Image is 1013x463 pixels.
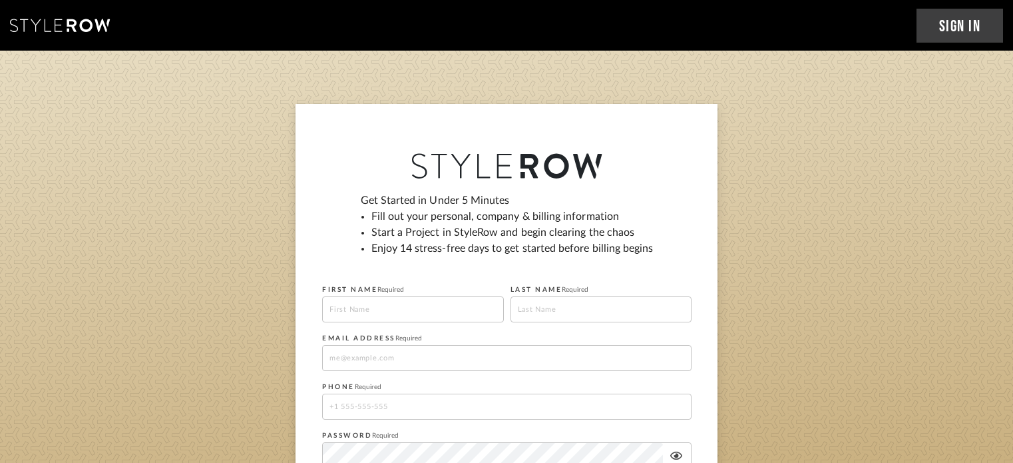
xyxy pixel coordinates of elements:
li: Fill out your personal, company & billing information [371,209,654,225]
input: +1 555-555-555 [322,394,692,420]
span: Required [355,384,381,390]
label: FIRST NAME [322,286,404,294]
span: Required [395,335,422,342]
li: Start a Project in StyleRow and begin clearing the chaos [371,225,654,240]
div: Get Started in Under 5 Minutes [361,193,654,267]
input: me@example.com [322,345,692,371]
label: PASSWORD [322,432,399,440]
label: EMAIL ADDRESS [322,334,422,342]
li: Enjoy 14 stress-free days to get started before billing begins [371,240,654,256]
span: Required [562,286,588,293]
span: Required [372,432,399,439]
label: LAST NAME [510,286,589,294]
span: Required [377,286,404,293]
label: PHONE [322,383,381,391]
input: Last Name [510,296,692,322]
a: Sign In [916,9,1004,43]
input: First Name [322,296,504,322]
